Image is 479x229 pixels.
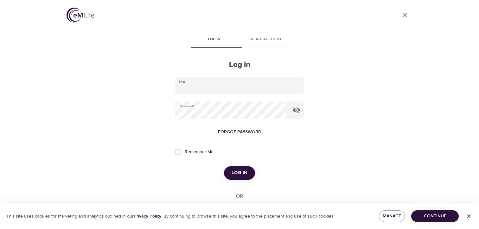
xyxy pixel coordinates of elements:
[175,60,304,69] h2: Log in
[175,32,304,48] div: disabled tabs example
[185,149,214,155] span: Remember Me
[233,193,246,200] div: OR
[224,166,255,180] button: Log in
[243,36,286,43] span: Create account
[379,210,405,222] button: Manage
[67,8,94,23] img: logo
[232,169,247,177] span: Log in
[215,126,264,138] button: Forgot password
[193,36,236,43] span: Log in
[218,128,261,136] span: Forgot password
[384,212,400,220] span: Manage
[397,8,412,23] a: close
[134,213,161,219] a: Privacy Policy
[416,212,454,220] span: Continue
[411,210,459,222] button: Continue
